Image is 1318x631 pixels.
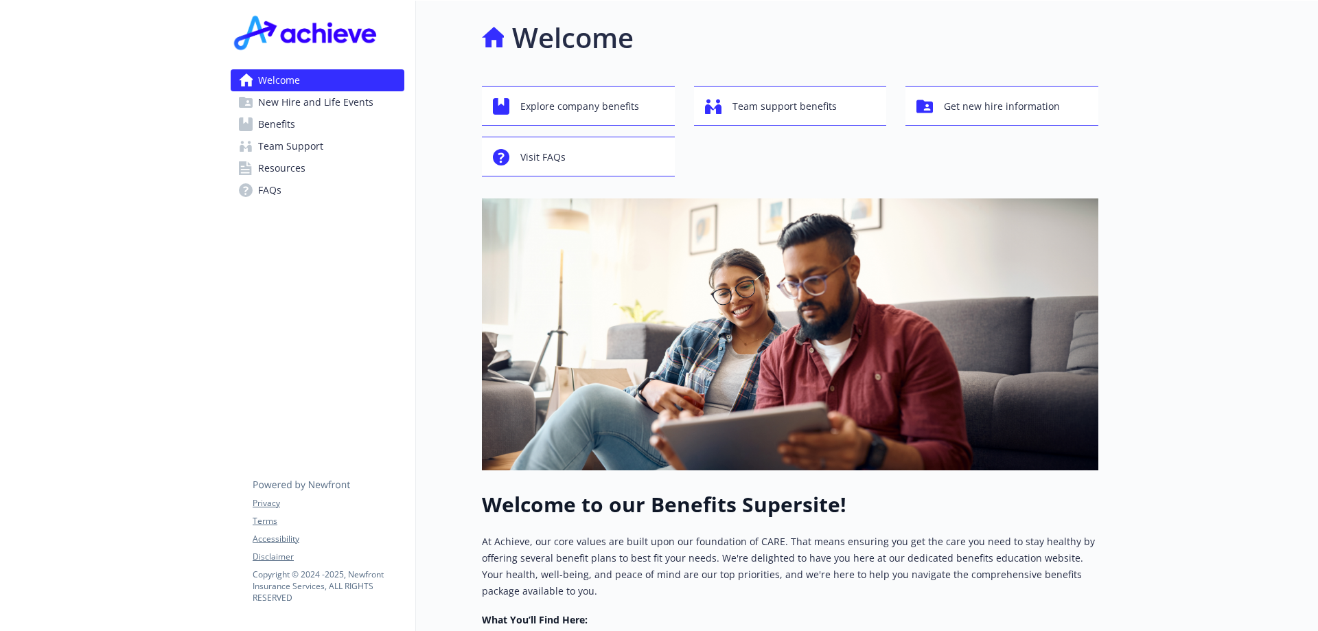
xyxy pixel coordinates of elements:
img: overview page banner [482,198,1098,470]
span: Team Support [258,135,323,157]
span: New Hire and Life Events [258,91,373,113]
button: Get new hire information [905,86,1098,126]
h1: Welcome to our Benefits Supersite! [482,492,1098,517]
a: New Hire and Life Events [231,91,404,113]
strong: What You’ll Find Here: [482,613,588,626]
h1: Welcome [512,17,634,58]
a: Resources [231,157,404,179]
p: At Achieve, our core values are built upon our foundation of CARE. That means ensuring you get th... [482,534,1098,599]
span: Team support benefits [732,93,837,119]
span: Explore company benefits [520,93,639,119]
a: Disclaimer [253,551,404,563]
span: Resources [258,157,305,179]
button: Team support benefits [694,86,887,126]
a: Team Support [231,135,404,157]
span: FAQs [258,179,281,201]
a: FAQs [231,179,404,201]
span: Welcome [258,69,300,91]
p: Copyright © 2024 - 2025 , Newfront Insurance Services, ALL RIGHTS RESERVED [253,569,404,604]
span: Benefits [258,113,295,135]
span: Visit FAQs [520,144,566,170]
a: Welcome [231,69,404,91]
span: Get new hire information [944,93,1060,119]
a: Accessibility [253,533,404,545]
button: Visit FAQs [482,137,675,176]
button: Explore company benefits [482,86,675,126]
a: Privacy [253,497,404,509]
a: Benefits [231,113,404,135]
a: Terms [253,515,404,527]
